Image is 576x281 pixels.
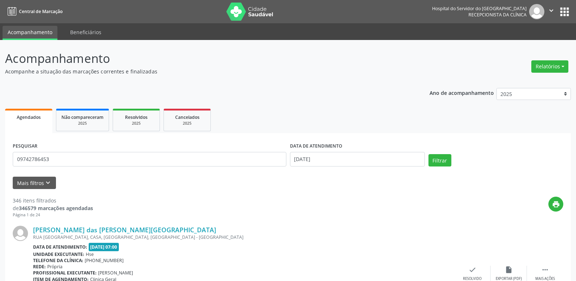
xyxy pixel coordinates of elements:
i: print [552,200,560,208]
i: insert_drive_file [505,266,513,274]
b: Profissional executante: [33,270,97,276]
button: Filtrar [428,154,451,166]
div: Página 1 de 24 [13,212,93,218]
span: [PHONE_NUMBER] [85,257,124,264]
button: print [548,197,563,212]
a: Central de Marcação [5,5,63,17]
a: [PERSON_NAME] das [PERSON_NAME][GEOGRAPHIC_DATA] [33,226,216,234]
i:  [541,266,549,274]
b: Rede: [33,264,46,270]
b: Telefone da clínica: [33,257,83,264]
span: Própria [47,264,63,270]
i: check [468,266,476,274]
span: Central de Marcação [19,8,63,15]
p: Acompanhamento [5,49,401,68]
div: 2025 [169,121,205,126]
div: RUA [GEOGRAPHIC_DATA], CASA, [GEOGRAPHIC_DATA], [GEOGRAPHIC_DATA] - [GEOGRAPHIC_DATA] [33,234,454,240]
div: 2025 [61,121,104,126]
p: Ano de acompanhamento [430,88,494,97]
span: Agendados [17,114,41,120]
i: keyboard_arrow_down [44,179,52,187]
button: Relatórios [531,60,568,73]
p: Acompanhe a situação das marcações correntes e finalizadas [5,68,401,75]
b: Data de atendimento: [33,244,87,250]
label: DATA DE ATENDIMENTO [290,141,342,152]
img: img [529,4,544,19]
input: Selecione um intervalo [290,152,425,166]
span: Não compareceram [61,114,104,120]
strong: 346579 marcações agendadas [19,205,93,212]
span: Hse [86,251,94,257]
button:  [544,4,558,19]
span: [DATE] 07:00 [89,243,119,251]
i:  [547,7,555,15]
span: [PERSON_NAME] [98,270,133,276]
b: Unidade executante: [33,251,84,257]
input: Nome, código do beneficiário ou CPF [13,152,286,166]
div: Hospital do Servidor do [GEOGRAPHIC_DATA] [432,5,527,12]
a: Beneficiários [65,26,106,39]
label: PESQUISAR [13,141,37,152]
div: de [13,204,93,212]
span: Cancelados [175,114,200,120]
div: 2025 [118,121,154,126]
span: Recepcionista da clínica [468,12,527,18]
img: img [13,226,28,241]
button: Mais filtroskeyboard_arrow_down [13,177,56,189]
span: Resolvidos [125,114,148,120]
div: 346 itens filtrados [13,197,93,204]
button: apps [558,5,571,18]
a: Acompanhamento [3,26,57,40]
